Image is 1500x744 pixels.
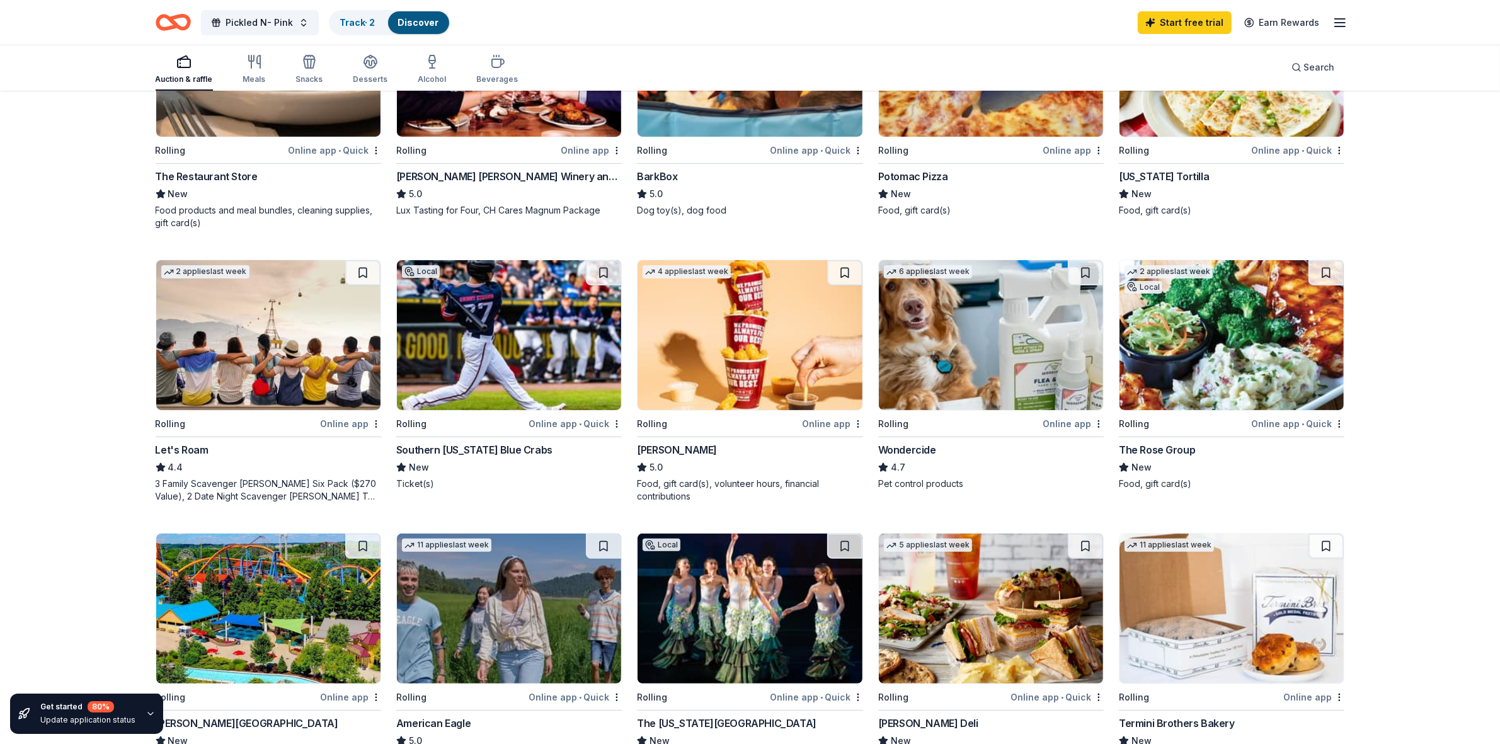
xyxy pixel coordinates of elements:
button: Snacks [296,49,323,91]
div: Rolling [396,143,427,158]
div: Rolling [637,690,667,705]
div: 80 % [88,701,114,713]
div: 4 applies last week [643,265,731,278]
div: Lux Tasting for Four, CH Cares Magnum Package [396,204,622,217]
div: Rolling [396,690,427,705]
span: • [579,692,581,702]
div: Potomac Pizza [878,169,948,184]
div: Alcohol [418,74,447,84]
img: Image for Wondercide [879,260,1103,410]
a: Track· 2 [340,17,375,28]
span: New [1131,460,1152,475]
div: Food products and meal bundles, cleaning supplies, gift card(s) [156,204,381,229]
span: New [168,186,188,202]
div: Food, gift card(s) [878,204,1104,217]
div: Wondercide [878,442,936,457]
span: 5.0 [409,186,422,202]
div: 6 applies last week [884,265,972,278]
a: Earn Rewards [1237,11,1327,34]
span: 5.0 [650,186,663,202]
div: BarkBox [637,169,677,184]
img: Image for Termini Brothers Bakery [1119,534,1344,684]
button: Search [1281,55,1345,80]
div: Food, gift card(s) [1119,204,1344,217]
span: • [820,146,823,156]
a: Start free trial [1138,11,1232,34]
div: Ticket(s) [396,478,622,490]
div: Rolling [1119,143,1149,158]
img: Image for The Rose Group [1119,260,1344,410]
span: • [1302,146,1305,156]
div: Food, gift card(s), volunteer hours, financial contributions [637,478,862,503]
span: New [1131,186,1152,202]
div: [PERSON_NAME] [637,442,717,457]
div: Rolling [156,143,186,158]
div: Online app Quick [770,689,863,705]
div: Online app Quick [288,142,381,158]
span: 5.0 [650,460,663,475]
span: • [579,419,581,429]
div: Food, gift card(s) [1119,478,1344,490]
div: The [US_STATE][GEOGRAPHIC_DATA] [637,716,816,731]
span: • [1302,419,1305,429]
div: Online app [1043,416,1104,432]
a: Discover [398,17,439,28]
div: 2 applies last week [161,265,249,278]
div: The Rose Group [1119,442,1195,457]
span: • [820,692,823,702]
div: Online app Quick [1251,142,1344,158]
div: The Restaurant Store [156,169,258,184]
div: Online app Quick [770,142,863,158]
span: • [1061,692,1063,702]
div: [PERSON_NAME][GEOGRAPHIC_DATA] [156,716,338,731]
div: Online app Quick [1251,416,1344,432]
div: Auction & raffle [156,74,213,84]
div: Meals [243,74,266,84]
div: Rolling [637,143,667,158]
img: Image for Sheetz [638,260,862,410]
a: Image for Southern Maryland Blue CrabsLocalRollingOnline app•QuickSouthern [US_STATE] Blue CrabsN... [396,260,622,490]
div: Southern [US_STATE] Blue Crabs [396,442,552,457]
div: Let's Roam [156,442,209,457]
div: Online app [561,142,622,158]
div: Rolling [878,690,908,705]
span: 4.4 [168,460,183,475]
div: Dog toy(s), dog food [637,204,862,217]
img: Image for American Eagle [397,534,621,684]
img: Image for Let's Roam [156,260,381,410]
div: Rolling [637,416,667,432]
a: Image for Wondercide6 applieslast weekRollingOnline appWondercide4.7Pet control products [878,260,1104,490]
div: 5 applies last week [884,539,972,552]
div: Rolling [878,143,908,158]
div: Rolling [1119,416,1149,432]
div: 11 applies last week [402,539,491,552]
span: New [409,460,429,475]
button: Desserts [353,49,388,91]
img: Image for Dorney Park & Wildwater Kingdom [156,534,381,684]
div: Desserts [353,74,388,84]
button: Auction & raffle [156,49,213,91]
a: Image for The Rose Group2 applieslast weekLocalRollingOnline app•QuickThe Rose GroupNewFood, gift... [1119,260,1344,490]
div: Rolling [1119,690,1149,705]
div: Local [643,539,680,551]
img: Image for Southern Maryland Blue Crabs [397,260,621,410]
div: Online app Quick [1010,689,1104,705]
a: Home [156,8,191,37]
div: Update application status [40,715,135,725]
div: Rolling [396,416,427,432]
span: New [891,186,911,202]
div: Local [402,265,440,278]
div: Get started [40,701,135,713]
a: Image for Sheetz4 applieslast weekRollingOnline app[PERSON_NAME]5.0Food, gift card(s), volunteer ... [637,260,862,503]
div: Online app [802,416,863,432]
div: Online app Quick [529,689,622,705]
a: Image for Let's Roam2 applieslast weekRollingOnline appLet's Roam4.43 Family Scavenger [PERSON_NA... [156,260,381,503]
div: [PERSON_NAME] [PERSON_NAME] Winery and Restaurants [396,169,622,184]
span: • [338,146,341,156]
img: Image for McAlister's Deli [879,534,1103,684]
span: Pickled N- Pink [226,15,294,30]
div: Beverages [477,74,518,84]
span: 4.7 [891,460,905,475]
div: [US_STATE] Tortilla [1119,169,1209,184]
div: Online app [1043,142,1104,158]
